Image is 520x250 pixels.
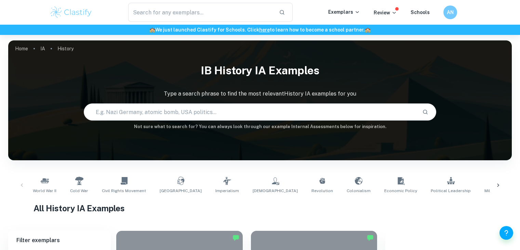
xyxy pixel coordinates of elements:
p: History [57,45,74,52]
p: Type a search phrase to find the most relevant History IA examples for you [8,90,512,98]
span: Economic Policy [384,188,417,194]
img: Clastify logo [50,5,93,19]
span: Revolution [311,188,333,194]
span: Imperialism [215,188,239,194]
span: 🏫 [365,27,371,33]
span: [DEMOGRAPHIC_DATA] [253,188,298,194]
span: 🏫 [149,27,155,33]
span: Colonialism [347,188,371,194]
span: [GEOGRAPHIC_DATA] [160,188,202,194]
h6: AN [446,9,454,16]
span: World War II [33,188,56,194]
a: Home [15,44,28,53]
span: Cold War [70,188,88,194]
button: AN [443,5,457,19]
span: Military Strategy [484,188,518,194]
img: Marked [232,234,239,241]
button: Search [419,106,431,118]
h1: IB History IA examples [8,60,512,82]
p: Review [374,9,397,16]
a: Schools [411,10,430,15]
span: Civil Rights Movement [102,188,146,194]
h6: Filter exemplars [8,231,111,250]
h6: Not sure what to search for? You can always look through our example Internal Assessments below f... [8,123,512,130]
a: IA [40,44,45,53]
h1: All History IA Examples [34,202,487,214]
span: Political Leadership [431,188,471,194]
h6: We just launched Clastify for Schools. Click to learn how to become a school partner. [1,26,519,34]
button: Help and Feedback [499,226,513,240]
input: E.g. Nazi Germany, atomic bomb, USA politics... [84,102,417,122]
img: Marked [367,234,374,241]
p: Exemplars [328,8,360,16]
input: Search for any exemplars... [128,3,274,22]
a: here [259,27,270,33]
